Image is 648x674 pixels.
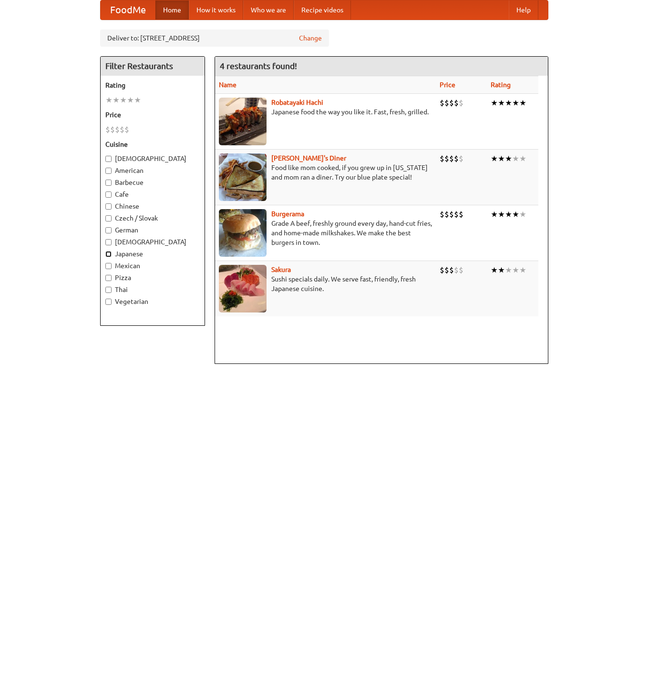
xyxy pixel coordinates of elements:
label: Cafe [105,190,200,199]
li: ★ [113,95,120,105]
li: $ [454,209,459,220]
label: German [105,225,200,235]
label: American [105,166,200,175]
h5: Rating [105,80,200,90]
li: $ [454,98,459,108]
li: ★ [120,95,127,105]
label: Barbecue [105,178,200,187]
label: Mexican [105,261,200,271]
div: Deliver to: [STREET_ADDRESS] [100,30,329,47]
input: Thai [105,287,112,293]
li: ★ [505,265,512,275]
li: ★ [505,98,512,108]
a: Rating [491,81,511,89]
a: Robatayaki Hachi [271,99,323,106]
a: Home [155,0,189,20]
li: $ [440,98,444,108]
h5: Price [105,110,200,120]
label: Czech / Slovak [105,213,200,223]
a: Change [299,33,322,43]
label: Vegetarian [105,297,200,306]
li: ★ [505,153,512,164]
li: ★ [519,153,526,164]
li: ★ [134,95,141,105]
input: German [105,227,112,233]
input: Chinese [105,203,112,210]
a: Recipe videos [294,0,351,20]
p: Japanese food the way you like it. Fast, fresh, grilled. [219,107,432,117]
label: [DEMOGRAPHIC_DATA] [105,237,200,247]
li: ★ [512,153,519,164]
li: $ [444,98,449,108]
p: Grade A beef, freshly ground every day, hand-cut fries, and home-made milkshakes. We make the bes... [219,219,432,247]
h5: Cuisine [105,140,200,149]
li: $ [444,209,449,220]
li: ★ [105,95,113,105]
a: FoodMe [101,0,155,20]
li: ★ [512,98,519,108]
label: [DEMOGRAPHIC_DATA] [105,154,200,163]
li: ★ [491,265,498,275]
p: Food like mom cooked, if you grew up in [US_STATE] and mom ran a diner. Try our blue plate special! [219,163,432,182]
li: $ [454,265,459,275]
input: Japanese [105,251,112,257]
input: [DEMOGRAPHIC_DATA] [105,239,112,245]
li: $ [105,124,110,135]
img: robatayaki.jpg [219,98,267,145]
li: ★ [491,98,498,108]
input: Barbecue [105,180,112,186]
li: $ [440,265,444,275]
img: sakura.jpg [219,265,267,312]
li: $ [454,153,459,164]
input: Pizza [105,275,112,281]
li: $ [459,98,463,108]
a: [PERSON_NAME]'s Diner [271,154,346,162]
li: $ [110,124,115,135]
li: ★ [498,98,505,108]
li: ★ [519,98,526,108]
li: $ [449,98,454,108]
a: How it works [189,0,243,20]
img: sallys.jpg [219,153,267,201]
input: Cafe [105,191,112,198]
li: $ [449,209,454,220]
li: ★ [498,153,505,164]
li: ★ [127,95,134,105]
a: Help [509,0,538,20]
input: Mexican [105,263,112,269]
li: $ [459,153,463,164]
li: $ [459,265,463,275]
a: Name [219,81,237,89]
li: ★ [491,153,498,164]
a: Sakura [271,266,291,273]
input: Czech / Slovak [105,215,112,221]
ng-pluralize: 4 restaurants found! [220,61,297,70]
li: ★ [498,209,505,220]
input: American [105,168,112,174]
li: ★ [505,209,512,220]
a: Who we are [243,0,294,20]
li: $ [120,124,124,135]
li: $ [459,209,463,220]
input: [DEMOGRAPHIC_DATA] [105,156,112,162]
input: Vegetarian [105,299,112,305]
h4: Filter Restaurants [101,57,205,76]
li: $ [440,153,444,164]
img: burgerama.jpg [219,209,267,257]
a: Price [440,81,455,89]
li: $ [444,265,449,275]
label: Chinese [105,201,200,211]
a: Burgerama [271,210,304,218]
label: Japanese [105,249,200,259]
li: ★ [519,265,526,275]
li: $ [124,124,129,135]
label: Pizza [105,273,200,282]
p: Sushi specials daily. We serve fast, friendly, fresh Japanese cuisine. [219,274,432,293]
li: ★ [512,209,519,220]
li: $ [449,153,454,164]
li: ★ [491,209,498,220]
li: $ [440,209,444,220]
li: $ [115,124,120,135]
